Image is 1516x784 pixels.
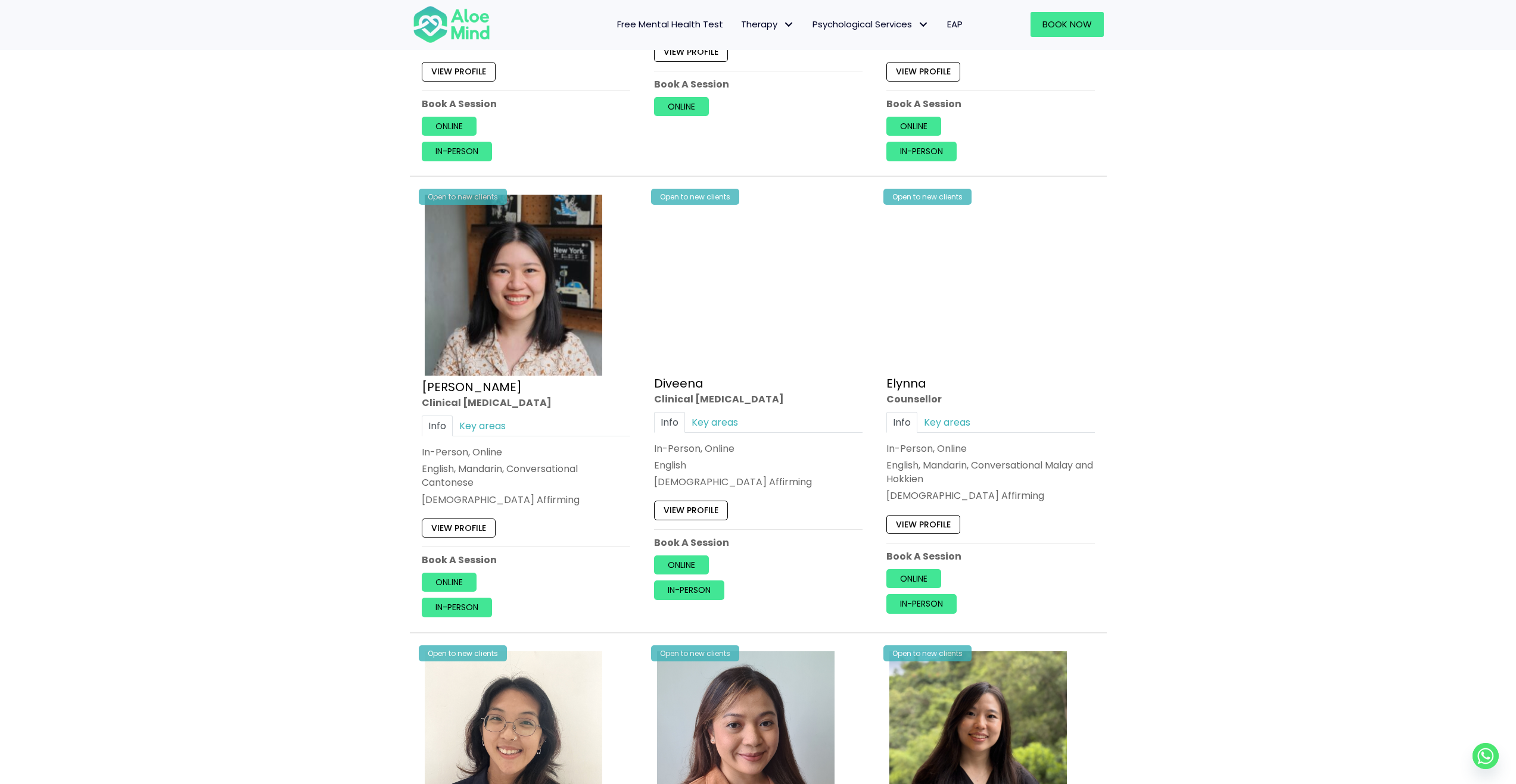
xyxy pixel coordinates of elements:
a: EAP [938,12,972,37]
a: Online [654,555,709,574]
a: View profile [422,518,496,538]
a: Key areas [917,412,977,433]
p: English [654,458,863,472]
div: [DEMOGRAPHIC_DATA] Affirming [886,36,1095,50]
div: In-Person, Online [654,442,863,455]
div: [DEMOGRAPHIC_DATA] Affirming [654,476,863,489]
a: TherapyTherapy: submenu [732,12,804,37]
p: Book A Session [886,549,1095,563]
p: Book A Session [654,536,863,549]
img: IMG_1660 – Diveena Nair [657,195,835,372]
div: [DEMOGRAPHIC_DATA] Affirming [422,36,630,50]
a: In-person [886,595,957,614]
a: Info [886,412,917,433]
span: EAP [947,18,963,30]
p: Book A Session [422,553,630,567]
a: Book Now [1031,12,1104,37]
a: View profile [886,515,960,534]
p: Book A Session [886,97,1095,111]
a: Elynna [886,375,926,392]
a: In-person [886,142,957,161]
a: In-person [422,142,492,161]
img: Chen-Wen-profile-photo [425,195,602,376]
a: Psychological ServicesPsychological Services: submenu [804,12,938,37]
a: Online [422,573,477,592]
a: Online [886,117,941,136]
span: Book Now [1042,18,1092,30]
a: View profile [886,62,960,81]
div: In-Person, Online [886,442,1095,455]
span: Psychological Services [813,18,929,30]
div: In-Person, Online [422,445,630,459]
div: Clinical [MEDICAL_DATA] [654,392,863,406]
span: Free Mental Health Test [617,18,723,30]
a: Online [886,569,941,588]
a: View profile [422,62,496,81]
p: Book A Session [654,77,863,90]
a: [PERSON_NAME] [422,379,522,395]
div: [DEMOGRAPHIC_DATA] Affirming [886,489,1095,503]
p: Book A Session [422,97,630,111]
p: English, Mandarin, Conversational Malay and Hokkien [886,458,1095,486]
a: In-person [654,581,724,600]
a: Free Mental Health Test [608,12,732,37]
div: Open to new clients [419,189,507,205]
span: Therapy [741,18,795,30]
div: Open to new clients [651,189,739,205]
div: Clinical [MEDICAL_DATA] [422,396,630,410]
a: Online [654,97,709,116]
nav: Menu [506,12,972,37]
a: Info [422,416,453,436]
a: Whatsapp [1473,743,1499,769]
a: View profile [654,501,728,520]
div: Open to new clients [883,189,972,205]
img: Elynna Counsellor [889,195,1067,372]
p: English, Mandarin, Conversational Cantonese [422,462,630,489]
a: Key areas [685,412,745,433]
a: View profile [654,42,728,61]
a: Diveena [654,375,703,392]
a: Online [422,117,477,136]
div: Open to new clients [651,645,739,661]
span: Psychological Services: submenu [915,16,932,33]
span: Therapy: submenu [780,16,798,33]
div: Open to new clients [419,645,507,661]
div: Open to new clients [883,645,972,661]
a: In-person [422,598,492,617]
div: [DEMOGRAPHIC_DATA] Affirming [422,493,630,507]
img: Aloe mind Logo [413,5,490,44]
a: Key areas [453,416,512,436]
div: Counsellor [886,392,1095,406]
a: Info [654,412,685,433]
